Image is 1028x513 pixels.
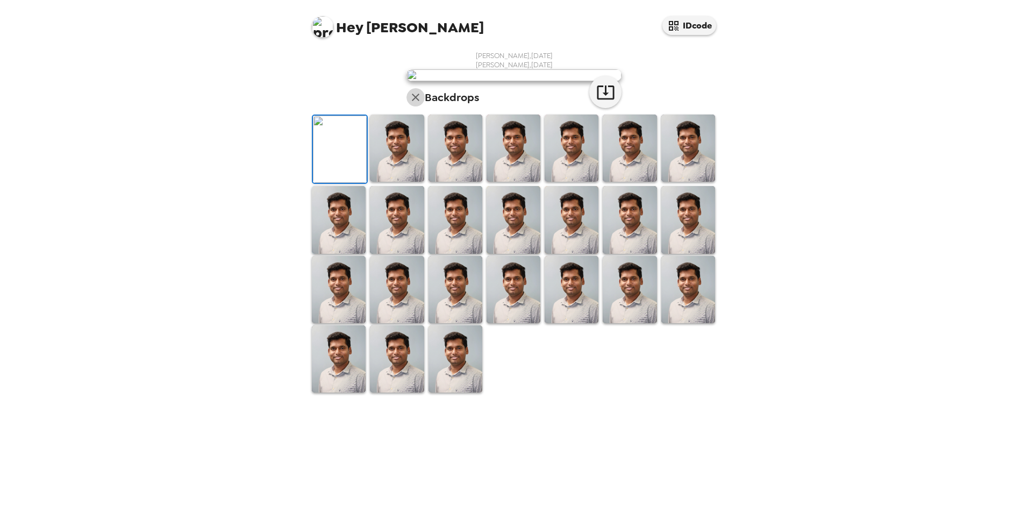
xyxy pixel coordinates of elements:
span: [PERSON_NAME] , [DATE] [476,51,553,60]
span: [PERSON_NAME] , [DATE] [476,60,553,69]
span: [PERSON_NAME] [312,11,484,35]
img: user [406,69,622,81]
span: Hey [336,18,363,37]
img: profile pic [312,16,333,38]
button: IDcode [662,16,716,35]
img: Original [313,116,367,183]
h6: Backdrops [425,89,479,106]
